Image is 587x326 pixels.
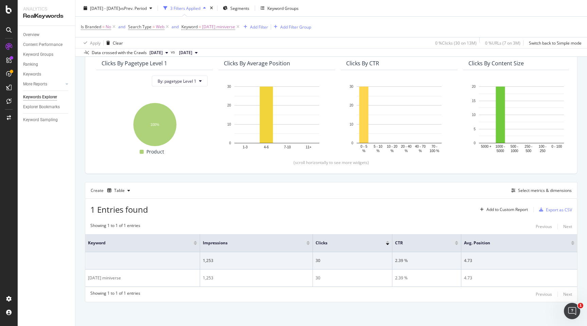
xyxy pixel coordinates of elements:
text: % [419,149,422,153]
div: Switch back to Simple mode [529,40,582,46]
div: [DATE] miniverse [88,275,197,281]
svg: A chart. [346,83,452,154]
text: 500 - [511,145,518,148]
div: Data crossed with the Crawls [92,50,147,56]
div: Apply [90,40,101,46]
div: Keywords Explorer [23,94,57,101]
iframe: Intercom live chat [564,303,580,319]
text: 10 [350,123,354,126]
span: 1 [578,303,583,308]
div: Keyword Sampling [23,116,58,124]
text: 0 [229,141,231,145]
text: 250 [540,149,546,153]
div: Clear [113,40,123,46]
button: [DATE] - [DATE]vsPrev. Period [81,3,155,14]
button: Segments [220,3,252,14]
a: Keywords [23,71,70,78]
a: Keyword Groups [23,51,70,58]
div: Keyword Groups [267,5,299,11]
div: 4.73 [464,275,574,281]
svg: A chart. [224,83,330,154]
a: Keyword Sampling [23,116,70,124]
div: times [209,5,214,12]
text: 500 [526,149,531,153]
div: RealKeywords [23,12,70,20]
button: Switch back to Simple mode [526,37,582,48]
div: 30 [316,258,389,264]
div: Add Filter [250,24,268,30]
span: vs [171,49,176,55]
button: Apply [81,37,101,48]
text: 10 - 20 [387,145,398,148]
span: Product [146,148,164,156]
span: Clicks [316,240,376,246]
span: = [199,24,201,30]
div: Clicks By Content Size [468,60,524,67]
span: 1 Entries found [90,204,148,215]
div: Ranking [23,61,38,68]
button: Add Filter [241,23,268,31]
button: Clear [104,37,123,48]
div: 0 % Clicks ( 30 on 13M ) [435,40,477,46]
text: 5 - 10 [374,145,383,148]
div: Overview [23,31,39,38]
text: 0 [351,141,353,145]
text: % [405,149,408,153]
span: Search Type [128,24,152,30]
div: Showing 1 to 1 of 1 entries [90,290,140,298]
text: 40 - 70 [415,145,426,148]
text: 20 - 40 [401,145,412,148]
text: 4-6 [264,145,269,149]
div: Add Filter Group [280,24,311,30]
div: 2.39 % [395,258,458,264]
span: [DATE] - [DATE] [90,5,120,11]
button: Next [563,223,572,231]
button: and [118,23,125,30]
svg: A chart. [468,83,574,154]
button: Export as CSV [536,204,572,215]
button: Add Filter Group [271,23,311,31]
button: Add to Custom Report [477,204,528,215]
div: and [172,24,179,30]
text: 1000 [511,149,518,153]
svg: A chart. [102,99,208,148]
div: Add to Custom Report [486,208,528,212]
a: Keywords Explorer [23,94,70,101]
text: % [376,149,379,153]
text: 11+ [306,145,312,149]
div: Showing 1 to 1 of 1 entries [90,223,140,231]
div: Clicks By Average Position [224,60,290,67]
div: 1,253 [203,275,310,281]
button: Previous [536,290,552,298]
div: Table [114,189,125,193]
span: Segments [230,5,249,11]
a: More Reports [23,81,64,88]
button: By: pagetype Level 1 [152,76,208,86]
text: 100% [150,123,159,127]
span: Is Branded [81,24,101,30]
text: 70 - [431,145,437,148]
a: Ranking [23,61,70,68]
span: By: pagetype Level 1 [158,78,196,84]
button: Select metrics & dimensions [509,186,572,195]
text: 0 - 5 [360,145,367,148]
div: Next [563,224,572,229]
div: Previous [536,291,552,297]
div: 1,253 [203,258,310,264]
text: 10 [227,123,231,126]
text: 10 [472,113,476,117]
div: 4.73 [464,258,574,264]
span: Avg. Position [464,240,561,246]
button: [DATE] [147,49,171,57]
span: Web [156,22,164,32]
button: Previous [536,223,552,231]
text: 20 [350,104,354,108]
div: 0 % URLs ( 7 on 3M ) [485,40,520,46]
text: 100 - [539,145,547,148]
div: 2.39 % [395,275,458,281]
text: 20 [472,85,476,88]
text: 7-10 [284,145,291,149]
span: Keyword [181,24,198,30]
